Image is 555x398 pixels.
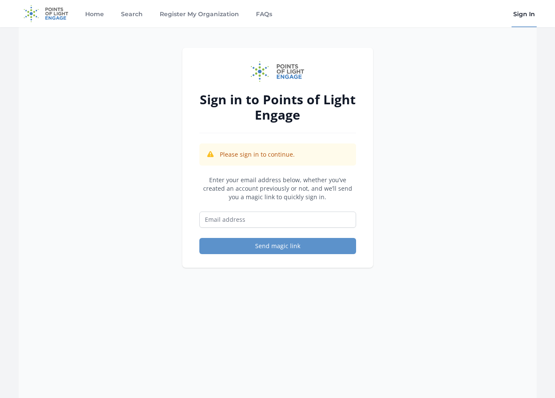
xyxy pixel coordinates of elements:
[251,61,305,82] img: Points of Light Engage logo
[199,212,356,228] input: Email address
[199,238,356,254] button: Send magic link
[199,92,356,123] h2: Sign in to Points of Light Engage
[220,150,295,159] p: Please sign in to continue.
[199,176,356,201] p: Enter your email address below, whether you’ve created an account previously or not, and we’ll se...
